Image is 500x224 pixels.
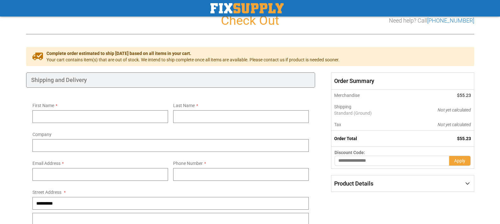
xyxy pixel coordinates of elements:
span: Email Address [32,161,60,166]
span: Not yet calculated [438,107,471,112]
span: Company [32,132,52,137]
span: Phone Number [173,161,203,166]
span: $55.23 [457,93,471,98]
img: Fix Industrial Supply [210,3,284,13]
div: Shipping and Delivery [26,72,315,88]
span: Shipping [334,104,351,109]
a: store logo [210,3,284,13]
span: Not yet calculated [438,122,471,127]
span: Standard (Ground) [334,110,403,116]
span: Discount Code: [335,150,365,155]
button: Apply [449,156,471,166]
span: Order Summary [331,72,474,90]
th: Merchandise [331,90,406,101]
span: Product Details [334,180,373,187]
span: Apply [454,158,465,163]
strong: Order Total [334,136,357,141]
h3: Need help? Call [389,17,474,24]
th: Tax [331,119,406,131]
a: [PHONE_NUMBER] [427,17,474,24]
span: Complete order estimated to ship [DATE] based on all items in your cart. [46,50,340,57]
span: First Name [32,103,54,108]
span: Street Address [32,190,61,195]
h1: Check Out [26,14,474,28]
span: Last Name [173,103,195,108]
span: $55.23 [457,136,471,141]
span: Your cart contains item(s) that are out of stock. We intend to ship complete once all items are a... [46,57,340,63]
